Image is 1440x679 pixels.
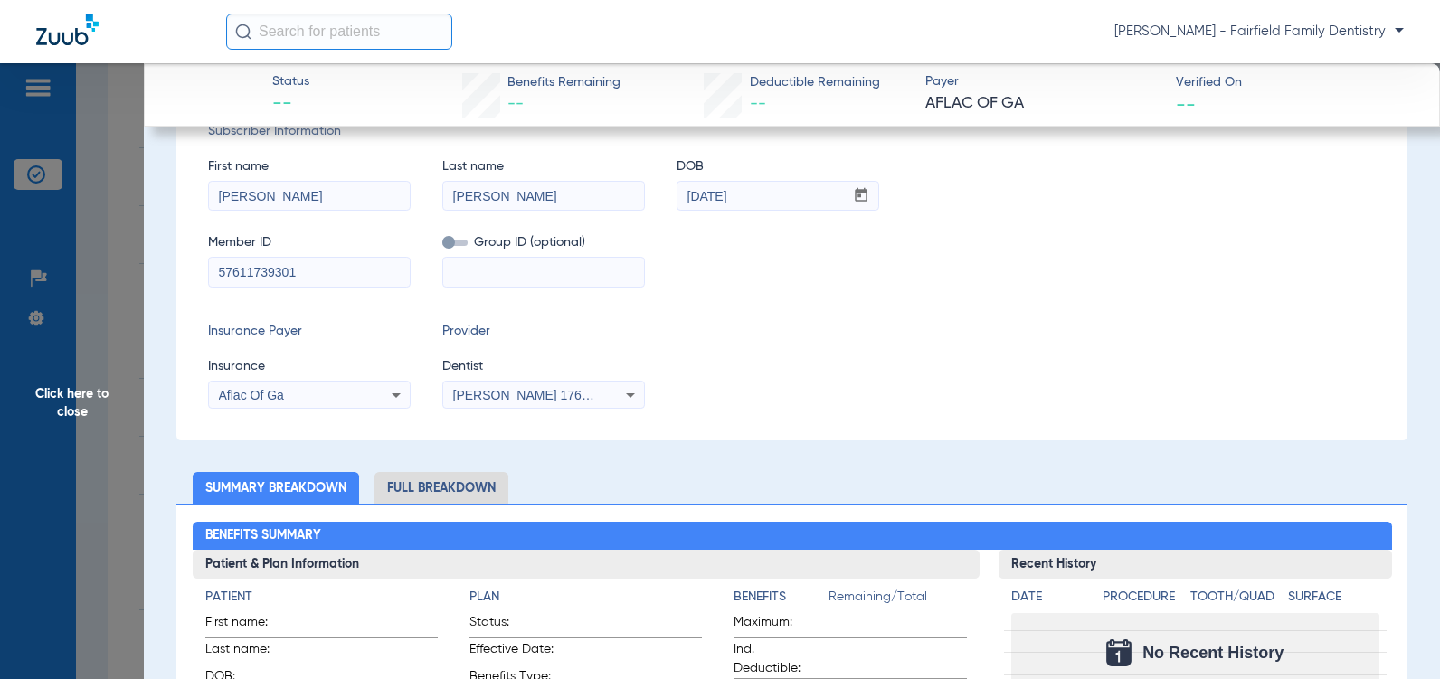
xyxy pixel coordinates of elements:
[925,92,1161,115] span: AFLAC OF GA
[374,472,508,504] li: Full Breakdown
[1176,94,1196,113] span: --
[272,72,309,91] span: Status
[208,322,411,341] span: Insurance Payer
[469,613,558,637] span: Status:
[750,96,766,112] span: --
[829,588,966,613] span: Remaining/Total
[734,613,822,637] span: Maximum:
[205,640,294,665] span: Last name:
[208,122,1376,141] span: Subscriber Information
[453,388,631,402] span: [PERSON_NAME] 1760645063
[734,588,829,613] app-breakdown-title: Benefits
[205,588,438,607] h4: Patient
[734,640,822,678] span: Ind. Deductible:
[208,233,411,252] span: Member ID
[1114,23,1404,41] span: [PERSON_NAME] - Fairfield Family Dentistry
[1103,588,1185,613] app-breakdown-title: Procedure
[272,92,309,118] span: --
[1142,644,1284,662] span: No Recent History
[1190,588,1282,613] app-breakdown-title: Tooth/Quad
[734,588,829,607] h4: Benefits
[208,357,411,376] span: Insurance
[442,322,645,341] span: Provider
[1288,588,1379,607] h4: Surface
[1350,592,1440,679] iframe: Chat Widget
[507,96,524,112] span: --
[1106,639,1132,666] img: Calendar
[442,157,645,176] span: Last name
[1011,588,1087,613] app-breakdown-title: Date
[1288,588,1379,613] app-breakdown-title: Surface
[235,24,251,40] img: Search Icon
[844,182,879,211] button: Open calendar
[36,14,99,45] img: Zuub Logo
[1103,588,1185,607] h4: Procedure
[193,550,980,579] h3: Patient & Plan Information
[507,73,621,92] span: Benefits Remaining
[469,588,702,607] h4: Plan
[1176,73,1411,92] span: Verified On
[205,613,294,637] span: First name:
[193,522,1392,551] h2: Benefits Summary
[925,72,1161,91] span: Payer
[226,14,452,50] input: Search for patients
[1011,588,1087,607] h4: Date
[677,157,879,176] span: DOB
[999,550,1392,579] h3: Recent History
[750,73,880,92] span: Deductible Remaining
[1190,588,1282,607] h4: Tooth/Quad
[469,640,558,665] span: Effective Date:
[193,472,359,504] li: Summary Breakdown
[219,388,284,402] span: Aflac Of Ga
[208,157,411,176] span: First name
[442,233,645,252] span: Group ID (optional)
[442,357,645,376] span: Dentist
